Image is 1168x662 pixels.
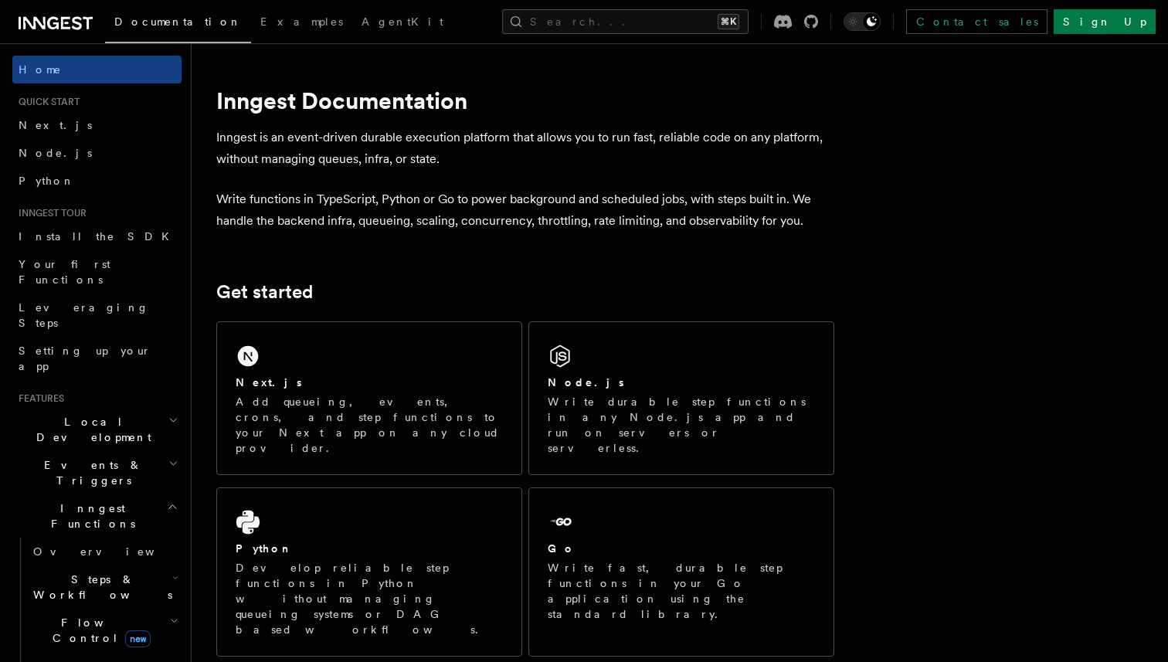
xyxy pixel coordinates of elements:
h1: Inngest Documentation [216,87,834,114]
button: Local Development [12,408,182,451]
button: Toggle dark mode [844,12,881,31]
span: Home [19,62,62,77]
a: Sign Up [1054,9,1156,34]
a: Your first Functions [12,250,182,294]
span: Inngest Functions [12,501,167,531]
button: Steps & Workflows [27,565,182,609]
span: Setting up your app [19,345,151,372]
p: Inngest is an event-driven durable execution platform that allows you to run fast, reliable code ... [216,127,834,170]
a: Contact sales [906,9,1047,34]
span: Overview [33,545,192,558]
button: Inngest Functions [12,494,182,538]
a: Leveraging Steps [12,294,182,337]
span: AgentKit [362,15,443,28]
span: Steps & Workflows [27,572,172,603]
kbd: ⌘K [718,14,739,29]
h2: Python [236,541,293,556]
span: Features [12,392,64,405]
h2: Go [548,541,576,556]
button: Search...⌘K [502,9,749,34]
p: Develop reliable step functions in Python without managing queueing systems or DAG based workflows. [236,560,503,637]
span: Next.js [19,119,92,131]
a: AgentKit [352,5,453,42]
span: Documentation [114,15,242,28]
a: Node.jsWrite durable step functions in any Node.js app and run on servers or serverless. [528,321,834,475]
p: Write functions in TypeScript, Python or Go to power background and scheduled jobs, with steps bu... [216,188,834,232]
a: Node.js [12,139,182,167]
button: Events & Triggers [12,451,182,494]
p: Add queueing, events, crons, and step functions to your Next app on any cloud provider. [236,394,503,456]
a: PythonDevelop reliable step functions in Python without managing queueing systems or DAG based wo... [216,487,522,657]
a: Python [12,167,182,195]
span: Your first Functions [19,258,110,286]
a: Home [12,56,182,83]
h2: Next.js [236,375,302,390]
span: Examples [260,15,343,28]
a: Examples [251,5,352,42]
span: Local Development [12,414,168,445]
a: GoWrite fast, durable step functions in your Go application using the standard library. [528,487,834,657]
span: Inngest tour [12,207,87,219]
button: Flow Controlnew [27,609,182,652]
span: Quick start [12,96,80,108]
p: Write durable step functions in any Node.js app and run on servers or serverless. [548,394,815,456]
span: new [125,630,151,647]
span: Node.js [19,147,92,159]
a: Overview [27,538,182,565]
a: Setting up your app [12,337,182,380]
h2: Node.js [548,375,624,390]
span: Leveraging Steps [19,301,149,329]
a: Install the SDK [12,222,182,250]
span: Install the SDK [19,230,178,243]
a: Next.js [12,111,182,139]
span: Python [19,175,75,187]
a: Get started [216,281,313,303]
p: Write fast, durable step functions in your Go application using the standard library. [548,560,815,622]
a: Next.jsAdd queueing, events, crons, and step functions to your Next app on any cloud provider. [216,321,522,475]
a: Documentation [105,5,251,43]
span: Events & Triggers [12,457,168,488]
span: Flow Control [27,615,170,646]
